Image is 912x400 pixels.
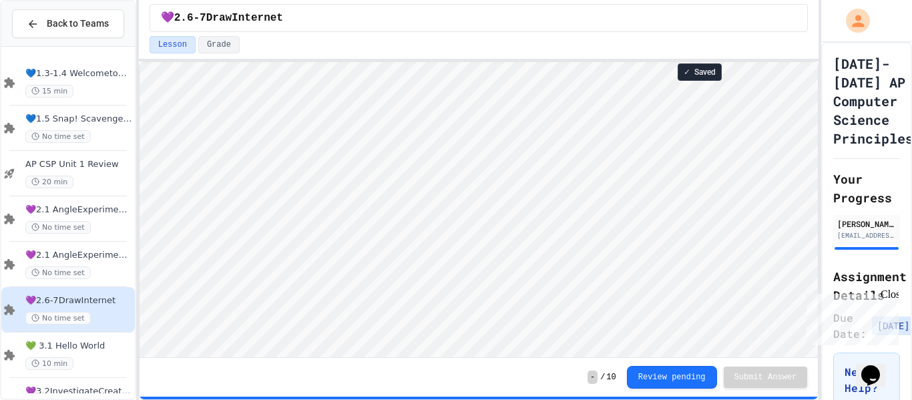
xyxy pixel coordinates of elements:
[25,341,132,352] span: 💚 3.1 Hello World
[25,266,91,279] span: No time set
[12,9,124,38] button: Back to Teams
[837,230,896,240] div: [EMAIL_ADDRESS][DOMAIN_NAME]
[25,130,91,143] span: No time set
[627,366,717,389] button: Review pending
[833,170,900,207] h2: Your Progress
[5,5,92,85] div: Chat with us now!Close
[25,221,91,234] span: No time set
[150,36,196,53] button: Lesson
[25,386,132,397] span: 💜3.2InvestigateCreateVars
[856,347,899,387] iframe: chat widget
[25,85,73,97] span: 15 min
[25,204,132,216] span: 💜2.1 AngleExperiments1
[25,250,132,261] span: 💜2.1 AngleExperiments2
[588,371,598,384] span: -
[724,367,808,388] button: Submit Answer
[25,68,132,79] span: 💙1.3-1.4 WelcometoSnap!
[833,267,900,305] h2: Assignment Details
[25,159,132,170] span: AP CSP Unit 1 Review
[694,67,716,77] span: Saved
[198,36,240,53] button: Grade
[25,312,91,325] span: No time set
[600,372,605,383] span: /
[47,17,109,31] span: Back to Teams
[801,288,899,345] iframe: chat widget
[684,67,690,77] span: ✓
[25,357,73,370] span: 10 min
[837,218,896,230] div: [PERSON_NAME]
[606,372,616,383] span: 10
[734,372,797,383] span: Submit Answer
[161,10,283,26] span: 💜2.6-7DrawInternet
[25,295,132,307] span: 💜2.6-7DrawInternet
[25,176,73,188] span: 20 min
[845,364,889,396] h3: Need Help?
[832,5,873,36] div: My Account
[25,114,132,125] span: 💙1.5 Snap! ScavengerHunt
[140,62,819,357] iframe: Snap! Programming Environment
